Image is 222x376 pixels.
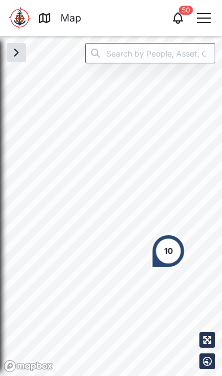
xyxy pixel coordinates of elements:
[151,234,185,268] div: Map marker
[3,360,53,373] a: Mapbox logo
[164,245,173,257] div: 10
[179,6,193,15] div: 50
[60,10,81,25] div: Map
[8,7,31,29] img: Mobile Logo
[85,43,215,63] input: Search by People, Asset, Geozone or Place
